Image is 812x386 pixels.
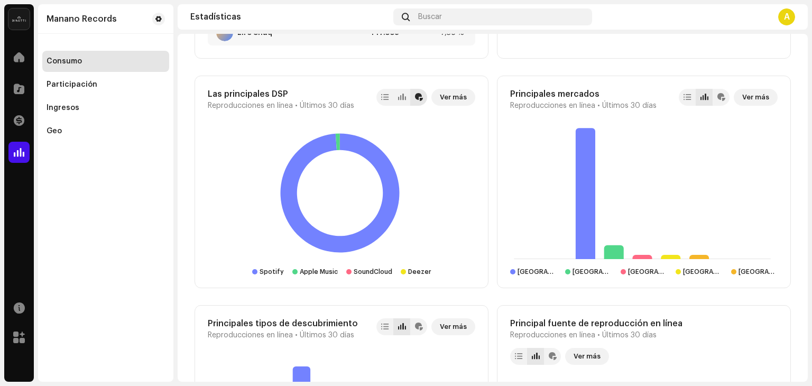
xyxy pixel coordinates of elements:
div: Las principales DSP [208,89,354,99]
div: Argentina [739,268,778,276]
re-m-nav-item: Consumo [42,51,169,72]
img: 02a7c2d3-3c89-4098-b12f-2ff2945c95ee [8,8,30,30]
div: Ingresos [47,104,79,112]
span: Reproducciones en línea [208,102,293,110]
span: Últimos 30 días [602,331,657,339]
div: Consumo [47,57,82,66]
span: Ver más [742,87,769,108]
span: • [597,102,600,110]
span: Últimos 30 días [300,102,354,110]
re-m-nav-item: Participación [42,74,169,95]
span: Reproducciones en línea [208,331,293,339]
span: Reproducciones en línea [510,331,595,339]
span: Últimos 30 días [602,102,657,110]
div: Manano Records [47,15,117,23]
div: SoundCloud [354,268,392,276]
re-m-nav-item: Geo [42,121,169,142]
span: Ver más [440,316,467,337]
span: Buscar [418,13,442,21]
span: Ver más [574,346,601,367]
div: Geo [47,127,62,135]
div: Spain [683,268,722,276]
button: Ver más [734,89,778,106]
button: Ver más [431,318,475,335]
div: Principales tipos de descubrimiento [208,318,358,329]
div: Colombia [628,268,667,276]
span: Ver más [440,87,467,108]
div: Deezer [408,268,431,276]
div: Spotify [260,268,284,276]
div: Principal fuente de reproducción en línea [510,318,682,329]
div: Dominican Republic [518,268,557,276]
div: Estadísticas [190,13,389,21]
div: United States of America [573,268,612,276]
span: Últimos 30 días [300,331,354,339]
button: Ver más [431,89,475,106]
span: • [295,102,298,110]
div: Participación [47,80,97,89]
div: Principales mercados [510,89,657,99]
span: • [295,331,298,339]
re-m-nav-item: Ingresos [42,97,169,118]
div: Apple Music [300,268,338,276]
span: Reproducciones en línea [510,102,595,110]
div: A [778,8,795,25]
button: Ver más [565,348,609,365]
span: • [597,331,600,339]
